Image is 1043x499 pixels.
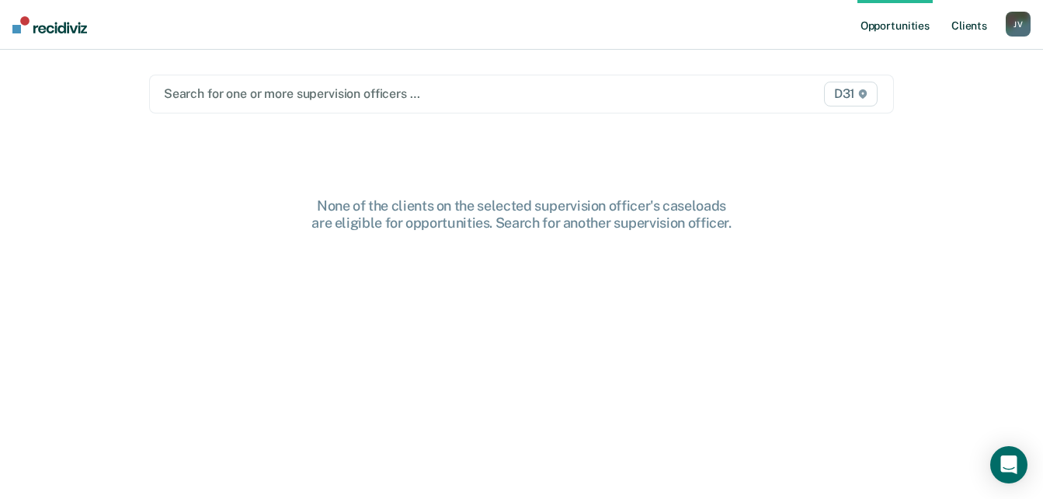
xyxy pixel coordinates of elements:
[1006,12,1031,37] div: J V
[1006,12,1031,37] button: JV
[12,16,87,33] img: Recidiviz
[824,82,878,106] span: D31
[273,197,770,231] div: None of the clients on the selected supervision officer's caseloads are eligible for opportunitie...
[990,446,1027,483] div: Open Intercom Messenger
